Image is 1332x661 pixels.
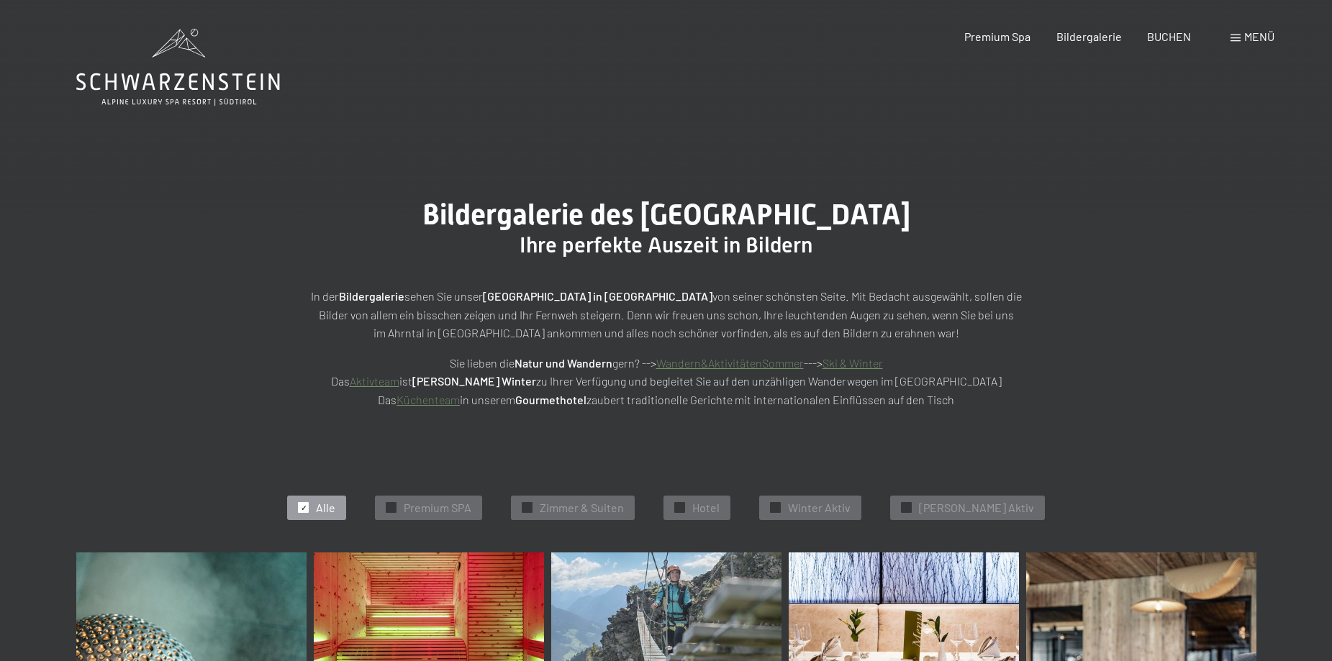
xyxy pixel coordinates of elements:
[389,503,394,513] span: ✓
[1147,29,1191,43] a: BUCHEN
[397,393,460,406] a: Küchenteam
[412,374,536,388] strong: [PERSON_NAME] Winter
[520,232,812,257] span: Ihre perfekte Auszeit in Bildern
[307,287,1026,342] p: In der sehen Sie unser von seiner schönsten Seite. Mit Bedacht ausgewählt, sollen die Bilder von ...
[422,198,910,232] span: Bildergalerie des [GEOGRAPHIC_DATA]
[773,503,779,513] span: ✓
[904,503,910,513] span: ✓
[483,289,712,303] strong: [GEOGRAPHIC_DATA] in [GEOGRAPHIC_DATA]
[1056,29,1122,43] a: Bildergalerie
[692,500,720,516] span: Hotel
[823,356,883,370] a: Ski & Winter
[350,374,399,388] a: Aktivteam
[316,500,335,516] span: Alle
[301,503,307,513] span: ✓
[307,354,1026,409] p: Sie lieben die gern? --> ---> Das ist zu Ihrer Verfügung und begleitet Sie auf den unzähligen Wan...
[1244,29,1274,43] span: Menü
[525,503,530,513] span: ✓
[404,500,471,516] span: Premium SPA
[540,500,624,516] span: Zimmer & Suiten
[788,500,851,516] span: Winter Aktiv
[919,500,1034,516] span: [PERSON_NAME] Aktiv
[339,289,404,303] strong: Bildergalerie
[515,356,612,370] strong: Natur und Wandern
[515,393,586,406] strong: Gourmethotel
[677,503,683,513] span: ✓
[964,29,1030,43] a: Premium Spa
[656,356,804,370] a: Wandern&AktivitätenSommer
